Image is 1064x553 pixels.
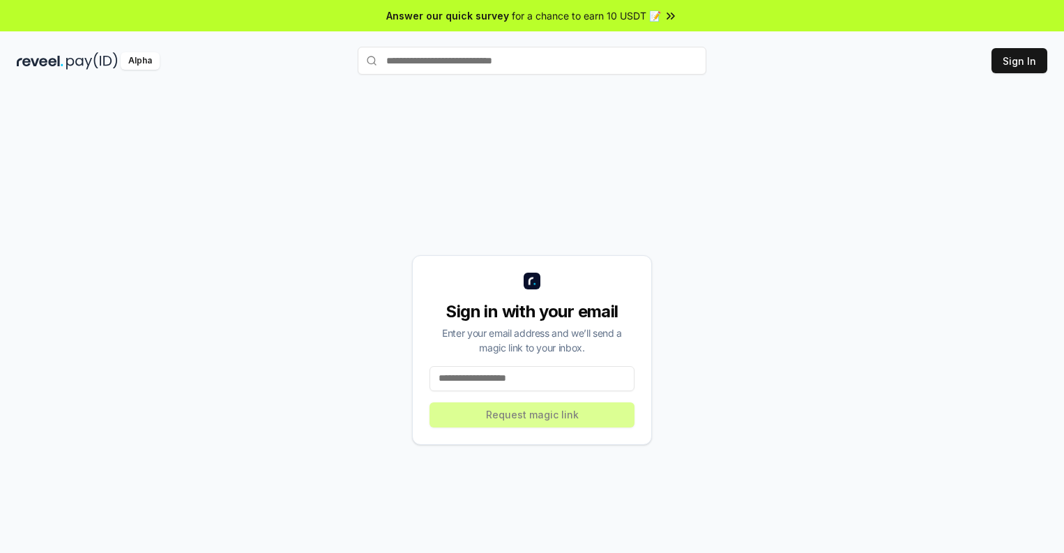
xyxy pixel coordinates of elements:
[512,8,661,23] span: for a chance to earn 10 USDT 📝
[430,326,634,355] div: Enter your email address and we’ll send a magic link to your inbox.
[66,52,118,70] img: pay_id
[17,52,63,70] img: reveel_dark
[991,48,1047,73] button: Sign In
[430,301,634,323] div: Sign in with your email
[386,8,509,23] span: Answer our quick survey
[121,52,160,70] div: Alpha
[524,273,540,289] img: logo_small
